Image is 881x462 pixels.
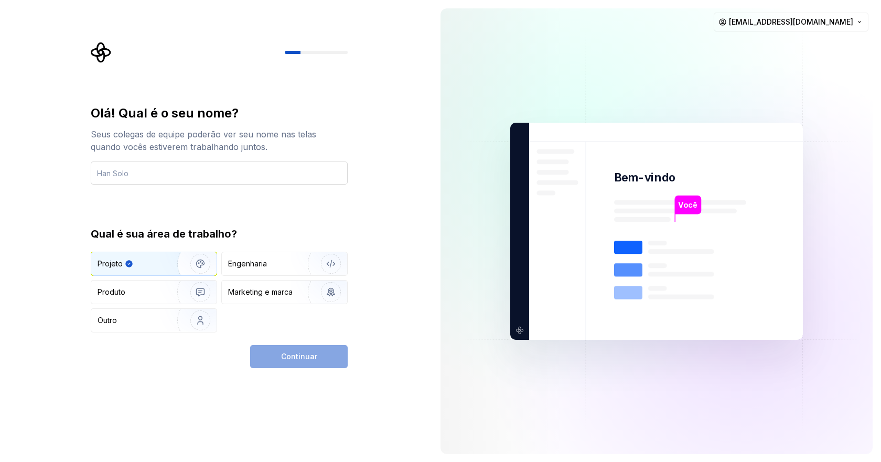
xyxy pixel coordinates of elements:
[714,13,868,31] button: [EMAIL_ADDRESS][DOMAIN_NAME]
[91,129,316,152] font: Seus colegas de equipe poderão ver seu nome nas telas quando vocês estiverem trabalhando juntos.
[98,287,125,296] font: Produto
[98,316,117,325] font: Outro
[678,200,697,210] font: Você
[98,259,123,268] font: Projeto
[614,170,675,184] font: Bem-vindo
[228,287,293,296] font: Marketing e marca
[91,228,237,240] font: Qual é sua área de trabalho?
[729,17,853,26] font: [EMAIL_ADDRESS][DOMAIN_NAME]
[228,259,267,268] font: Engenharia
[91,42,112,63] svg: Logotipo da Supernova
[91,162,348,185] input: Han Solo
[91,105,239,121] font: Olá! Qual é o seu nome?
